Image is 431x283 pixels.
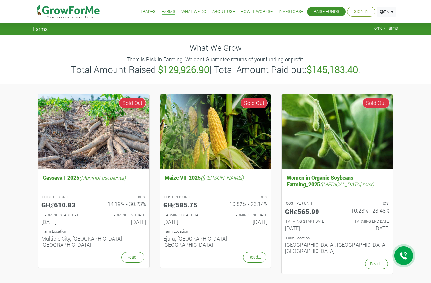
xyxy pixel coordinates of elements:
[286,201,331,206] p: COST PER UNIT
[160,94,271,169] img: growforme image
[362,98,390,108] span: Sold Out
[38,94,149,169] img: growforme image
[371,26,398,31] span: Home / Farms
[221,194,267,200] p: ROS
[164,229,267,234] p: Location of Farm
[285,225,332,231] h6: [DATE]
[42,229,145,234] p: Location of Farm
[212,8,235,15] a: About Us
[286,219,331,224] p: FARMING START DATE
[33,26,48,32] span: Farms
[220,219,268,225] h6: [DATE]
[140,8,156,15] a: Trades
[314,8,339,15] a: Raise Funds
[34,55,397,63] p: There Is Risk In Farming. We dont Guarantee returns of your funding or profit.
[164,194,210,200] p: COST PER UNIT
[241,98,268,108] span: Sold Out
[181,8,206,15] a: What We Do
[243,252,266,262] a: Read...
[34,64,397,75] h3: Total Amount Raised: | Total Amount Paid out: .
[377,7,396,17] a: EN
[163,219,211,225] h6: [DATE]
[162,8,175,15] a: Farms
[201,174,244,181] i: ([PERSON_NAME])
[41,173,146,182] h5: Cassava I_2025
[285,242,390,254] h6: [GEOGRAPHIC_DATA], [GEOGRAPHIC_DATA] - [GEOGRAPHIC_DATA]
[41,219,89,225] h6: [DATE]
[42,212,88,218] p: FARMING START DATE
[33,43,398,53] h4: What We Grow
[343,219,389,224] p: FARMING END DATE
[42,194,88,200] p: COST PER UNIT
[221,212,267,218] p: FARMING END DATE
[121,252,144,262] a: Read...
[286,235,389,241] p: Location of Farm
[285,207,332,215] h5: GHȼ565.99
[158,64,209,76] b: $129,926.90
[343,201,389,206] p: ROS
[307,64,358,76] b: $145,183.40
[279,8,303,15] a: Investors
[342,207,390,214] h6: 10.23% - 23.48%
[100,194,145,200] p: ROS
[79,174,126,181] i: (Manihot esculenta)
[41,235,146,248] h6: Multiple City, [GEOGRAPHIC_DATA] - [GEOGRAPHIC_DATA]
[164,212,210,218] p: FARMING START DATE
[99,201,146,207] h6: 14.19% - 30.23%
[99,219,146,225] h6: [DATE]
[285,173,390,189] h5: Women in Organic Soybeans Farming_2025
[119,98,146,108] span: Sold Out
[354,8,368,15] a: Sign In
[220,201,268,207] h6: 10.82% - 23.14%
[241,8,273,15] a: How it Works
[163,173,268,182] h5: Maize VII_2025
[320,181,374,188] i: ([MEDICAL_DATA] max)
[282,94,393,169] img: growforme image
[100,212,145,218] p: FARMING END DATE
[163,201,211,209] h5: GHȼ585.75
[163,235,268,248] h6: Ejura, [GEOGRAPHIC_DATA] - [GEOGRAPHIC_DATA]
[342,225,390,231] h6: [DATE]
[365,259,388,269] a: Read...
[41,201,89,209] h5: GHȼ610.83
